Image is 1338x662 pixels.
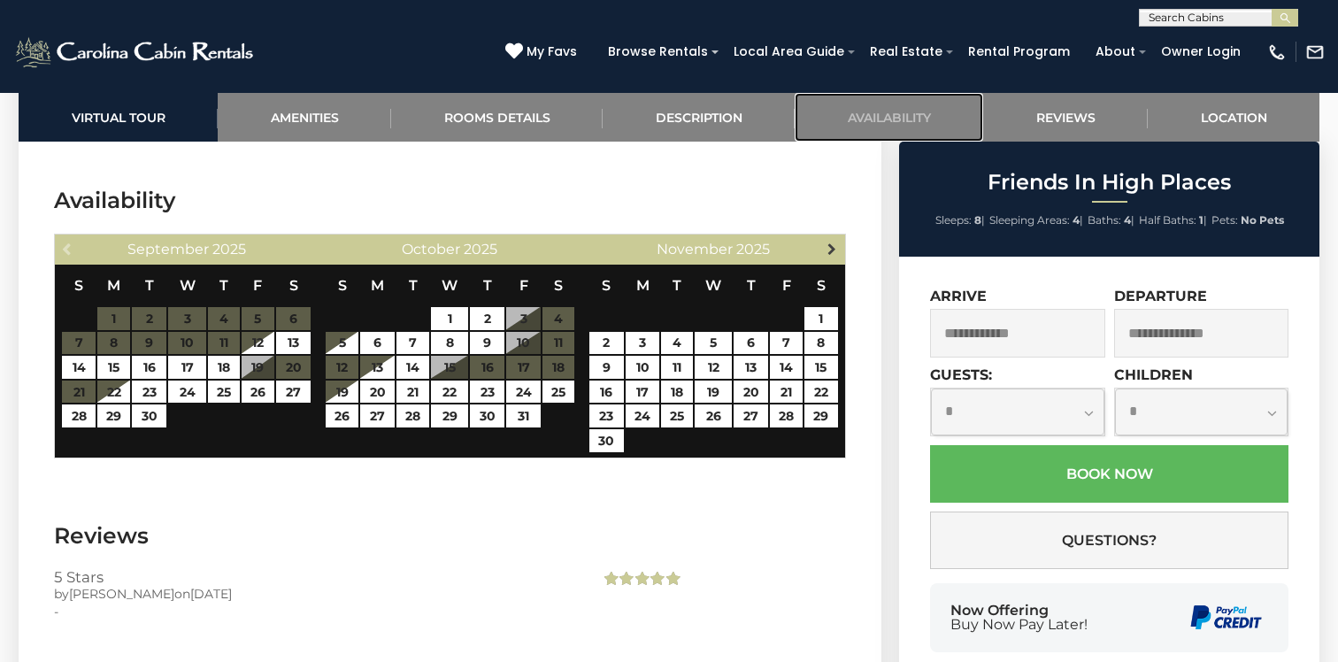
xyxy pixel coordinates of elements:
span: Sunday [74,277,83,294]
span: [DATE] [190,586,232,602]
a: 29 [804,404,837,427]
a: 27 [360,404,395,427]
li: | [1088,209,1134,232]
span: Sleeping Areas: [989,213,1070,227]
span: Sunday [338,277,347,294]
button: Book Now [930,445,1288,503]
span: Monday [636,277,650,294]
a: Virtual Tour [19,93,218,142]
a: 2 [589,332,624,355]
a: 5 [695,332,732,355]
a: 30 [132,404,166,427]
label: Children [1114,366,1193,383]
span: Wednesday [705,277,721,294]
a: Owner Login [1152,38,1250,65]
a: 28 [770,404,803,427]
a: 24 [506,381,541,404]
a: 18 [661,381,693,404]
span: Baths: [1088,213,1121,227]
li: | [989,209,1083,232]
span: Sleeps: [935,213,972,227]
a: Location [1148,93,1319,142]
span: September [127,241,209,258]
span: Next [825,242,839,256]
a: 7 [770,332,803,355]
a: 2 [470,307,504,330]
a: 31 [506,404,541,427]
span: Thursday [219,277,228,294]
img: mail-regular-white.png [1305,42,1325,62]
a: 3 [626,332,660,355]
a: 21 [396,381,429,404]
span: Wednesday [442,277,458,294]
a: 29 [97,404,130,427]
span: My Favs [527,42,577,61]
a: Amenities [218,93,391,142]
a: 16 [132,356,166,379]
a: 4 [661,332,693,355]
a: 14 [396,356,429,379]
li: | [1139,209,1207,232]
strong: 4 [1073,213,1080,227]
li: | [935,209,985,232]
a: 25 [208,381,240,404]
a: 6 [734,332,768,355]
span: Pets: [1211,213,1238,227]
a: 24 [626,404,660,427]
span: Thursday [483,277,492,294]
span: Friday [519,277,528,294]
button: Questions? [930,512,1288,569]
span: Saturday [554,277,563,294]
a: 1 [431,307,468,330]
a: 15 [97,356,130,379]
a: 1 [804,307,837,330]
a: 27 [734,404,768,427]
span: Tuesday [145,277,154,294]
a: 28 [396,404,429,427]
a: 30 [470,404,504,427]
a: 15 [804,356,837,379]
span: Sunday [602,277,611,294]
a: 13 [734,356,768,379]
span: 2025 [464,241,497,258]
h3: Reviews [54,520,846,551]
a: Local Area Guide [725,38,853,65]
a: 23 [470,381,504,404]
a: 7 [396,332,429,355]
a: 9 [470,332,504,355]
a: Browse Rentals [599,38,717,65]
img: White-1-2.png [13,35,258,70]
a: 10 [626,356,660,379]
a: 27 [276,381,311,404]
div: - [54,603,573,620]
h2: Friends In High Places [904,171,1315,194]
label: Departure [1114,288,1207,304]
span: Friday [782,277,791,294]
strong: 8 [974,213,981,227]
a: 14 [770,356,803,379]
strong: No Pets [1241,213,1284,227]
a: 20 [734,381,768,404]
label: Guests: [930,366,992,383]
a: 18 [208,356,240,379]
a: 6 [360,332,395,355]
a: Rental Program [959,38,1079,65]
strong: 4 [1124,213,1131,227]
a: 26 [695,404,732,427]
a: Next [821,237,843,259]
span: Half Baths: [1139,213,1196,227]
span: Wednesday [180,277,196,294]
a: 17 [168,356,205,379]
span: Monday [107,277,120,294]
a: Reviews [983,93,1148,142]
a: 22 [97,381,130,404]
a: 21 [770,381,803,404]
div: by on [54,585,573,603]
h3: Availability [54,185,846,216]
a: 13 [276,332,311,355]
a: 5 [326,332,358,355]
span: Tuesday [673,277,681,294]
a: 22 [804,381,837,404]
a: Real Estate [861,38,951,65]
span: Monday [371,277,384,294]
